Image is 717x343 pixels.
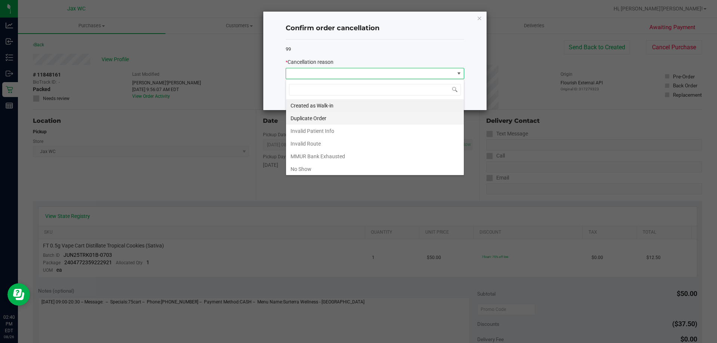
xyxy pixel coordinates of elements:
li: No Show [286,163,464,175]
li: Created as Walk-in [286,99,464,112]
button: Close [477,13,482,22]
iframe: Resource center [7,283,30,306]
li: Invalid Route [286,137,464,150]
li: Duplicate Order [286,112,464,125]
span: Cancellation reason [288,59,333,65]
li: Invalid Patient Info [286,125,464,137]
h4: Confirm order cancellation [286,24,464,33]
span: 99 [286,46,291,52]
li: MMUR Bank Exhausted [286,150,464,163]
